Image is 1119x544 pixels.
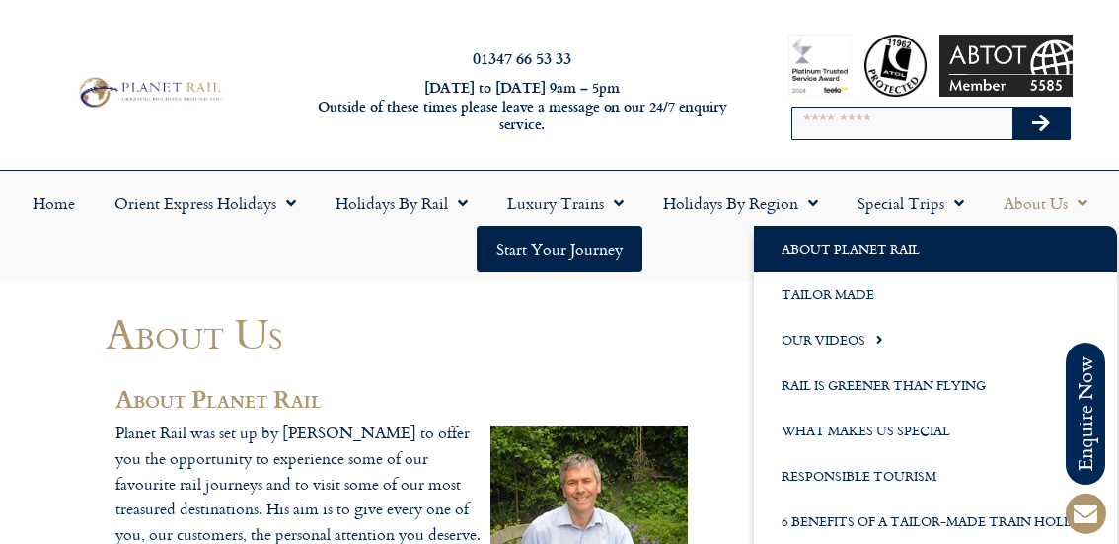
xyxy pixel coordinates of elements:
[303,79,741,134] h6: [DATE] to [DATE] 9am – 5pm Outside of these times please leave a message on our 24/7 enquiry serv...
[754,226,1117,272] a: About Planet Rail
[984,181,1107,226] a: About Us
[13,181,95,226] a: Home
[754,317,1117,362] a: Our Videos
[754,499,1117,544] a: 6 Benefits of a Tailor-Made Train Holiday
[73,74,225,112] img: Planet Rail Train Holidays Logo
[754,362,1117,408] a: Rail is Greener than Flying
[95,181,316,226] a: Orient Express Holidays
[754,272,1117,317] a: Tailor Made
[10,181,1109,272] nav: Menu
[473,46,571,69] a: 01347 66 53 33
[643,181,838,226] a: Holidays by Region
[754,453,1117,499] a: Responsible Tourism
[487,181,643,226] a: Luxury Trains
[106,310,698,356] h1: About Us
[1012,108,1070,139] button: Search
[754,408,1117,453] a: What Makes us Special
[316,181,487,226] a: Holidays by Rail
[838,181,984,226] a: Special Trips
[477,226,642,272] a: Start your Journey
[115,385,688,412] h2: About Planet Rail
